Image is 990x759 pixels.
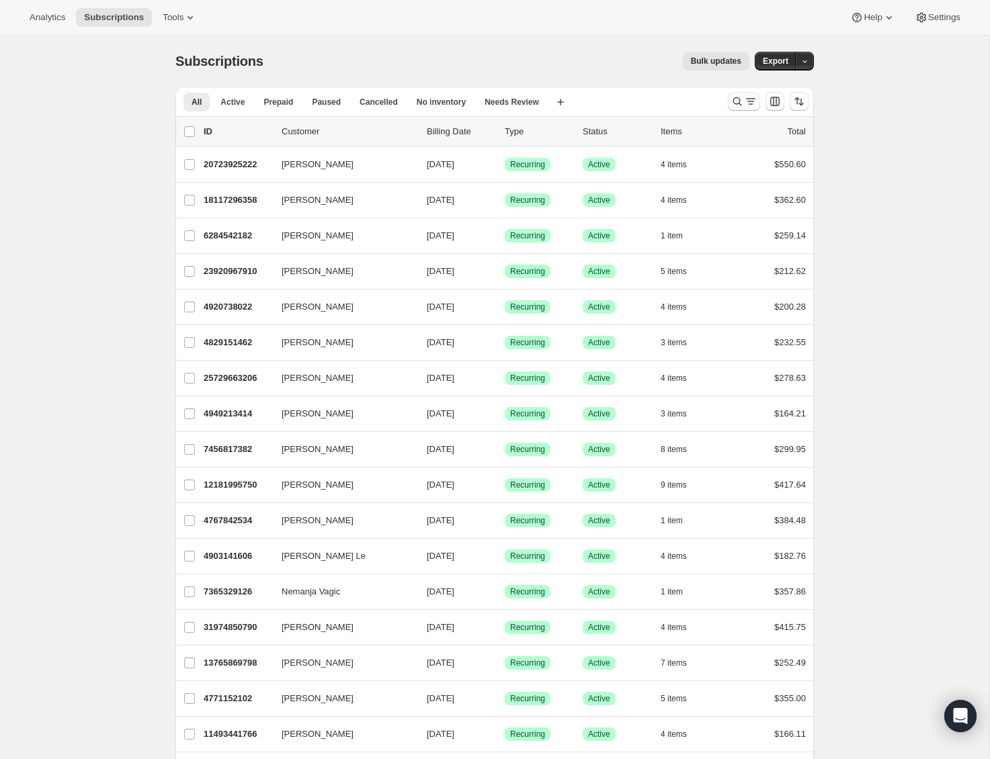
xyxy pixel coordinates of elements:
[274,296,408,318] button: [PERSON_NAME]
[76,8,152,27] button: Subscriptions
[505,125,572,138] div: Type
[192,97,202,107] span: All
[842,8,903,27] button: Help
[427,408,454,418] span: [DATE]
[204,443,271,456] p: 7456817382
[790,92,809,111] button: Sort the results
[774,693,806,703] span: $355.00
[588,480,610,490] span: Active
[510,729,545,740] span: Recurring
[282,407,354,420] span: [PERSON_NAME]
[204,298,806,316] div: 4920738022[PERSON_NAME][DATE]SuccessRecurringSuccessActive4 items$200.28
[661,693,687,704] span: 5 items
[661,622,687,633] span: 4 items
[510,266,545,277] span: Recurring
[944,700,977,732] div: Open Intercom Messenger
[774,266,806,276] span: $212.62
[774,408,806,418] span: $164.21
[661,369,702,388] button: 4 items
[282,656,354,670] span: [PERSON_NAME]
[427,125,494,138] p: Billing Date
[510,658,545,668] span: Recurring
[204,656,271,670] p: 13765869798
[763,56,788,66] span: Export
[661,444,687,455] span: 8 items
[774,729,806,739] span: $166.11
[282,585,340,598] span: Nemanja Vagic
[204,549,271,563] p: 4903141606
[282,621,354,634] span: [PERSON_NAME]
[588,658,610,668] span: Active
[788,125,806,138] p: Total
[263,97,293,107] span: Prepaid
[588,373,610,384] span: Active
[274,261,408,282] button: [PERSON_NAME]
[282,727,354,741] span: [PERSON_NAME]
[204,371,271,385] p: 25729663206
[204,440,806,459] div: 7456817382[PERSON_NAME][DATE]SuccessRecurringSuccessActive8 items$299.95
[204,333,806,352] div: 4829151462[PERSON_NAME][DATE]SuccessRecurringSuccessActive3 items$232.55
[510,159,545,170] span: Recurring
[204,226,806,245] div: 6284542182[PERSON_NAME][DATE]SuccessRecurringSuccessActive1 item$259.14
[774,337,806,347] span: $232.55
[661,373,687,384] span: 4 items
[510,408,545,419] span: Recurring
[163,12,183,23] span: Tools
[588,337,610,348] span: Active
[360,97,398,107] span: Cancelled
[661,547,702,566] button: 4 items
[661,404,702,423] button: 3 items
[274,439,408,460] button: [PERSON_NAME]
[907,8,968,27] button: Settings
[204,725,806,744] div: 11493441766[PERSON_NAME][DATE]SuccessRecurringSuccessActive4 items$166.11
[661,654,702,672] button: 7 items
[588,230,610,241] span: Active
[282,371,354,385] span: [PERSON_NAME]
[427,337,454,347] span: [DATE]
[661,476,702,494] button: 9 items
[755,52,796,71] button: Export
[204,369,806,388] div: 25729663206[PERSON_NAME][DATE]SuccessRecurringSuccessActive4 items$278.63
[661,298,702,316] button: 4 items
[274,581,408,602] button: Nemanja Vagic
[774,586,806,596] span: $357.86
[427,302,454,312] span: [DATE]
[691,56,741,66] span: Bulk updates
[282,193,354,207] span: [PERSON_NAME]
[204,125,806,138] div: IDCustomerBilling DateTypeStatusItemsTotal
[204,478,271,492] p: 12181995750
[661,302,687,312] span: 4 items
[204,265,271,278] p: 23920967910
[510,586,545,597] span: Recurring
[427,622,454,632] span: [DATE]
[312,97,341,107] span: Paused
[282,692,354,705] span: [PERSON_NAME]
[274,225,408,247] button: [PERSON_NAME]
[204,582,806,601] div: 7365329126Nemanja Vagic[DATE]SuccessRecurringSuccessActive1 item$357.86
[427,373,454,383] span: [DATE]
[204,193,271,207] p: 18117296358
[774,658,806,668] span: $252.49
[510,551,545,562] span: Recurring
[204,692,271,705] p: 4771152102
[30,12,65,23] span: Analytics
[204,191,806,210] div: 18117296358[PERSON_NAME][DATE]SuccessRecurringSuccessActive4 items$362.60
[282,336,354,349] span: [PERSON_NAME]
[274,652,408,674] button: [PERSON_NAME]
[22,8,73,27] button: Analytics
[204,229,271,242] p: 6284542182
[204,727,271,741] p: 11493441766
[427,444,454,454] span: [DATE]
[588,408,610,419] span: Active
[155,8,205,27] button: Tools
[204,476,806,494] div: 12181995750[PERSON_NAME][DATE]SuccessRecurringSuccessActive9 items$417.64
[661,658,687,668] span: 7 items
[661,262,702,281] button: 5 items
[282,549,366,563] span: [PERSON_NAME] Le
[661,230,683,241] span: 1 item
[204,511,806,530] div: 4767842534[PERSON_NAME][DATE]SuccessRecurringSuccessActive1 item$384.48
[774,195,806,205] span: $362.60
[427,159,454,169] span: [DATE]
[274,189,408,211] button: [PERSON_NAME]
[588,159,610,170] span: Active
